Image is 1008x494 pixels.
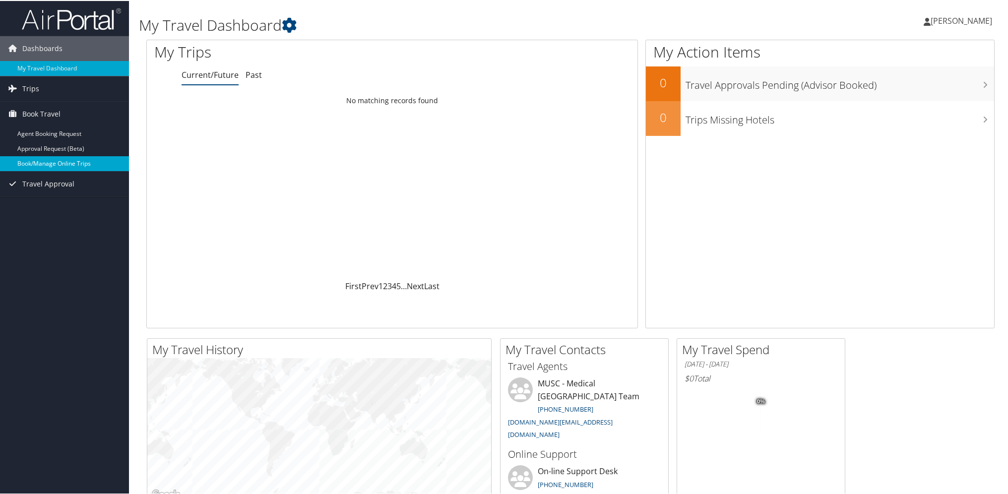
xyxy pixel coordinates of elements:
a: 0Travel Approvals Pending (Advisor Booked) [646,65,994,100]
h1: My Action Items [646,41,994,62]
span: Travel Approval [22,171,74,195]
img: airportal-logo.png [22,6,121,30]
h3: Travel Approvals Pending (Advisor Booked) [686,72,994,91]
h2: My Travel Spend [682,340,845,357]
span: Trips [22,75,39,100]
span: … [401,280,407,291]
a: 5 [396,280,401,291]
span: Dashboards [22,35,63,60]
a: Last [424,280,440,291]
a: 2 [383,280,387,291]
h2: My Travel Contacts [505,340,668,357]
a: Past [246,68,262,79]
h1: My Trips [154,41,426,62]
a: Current/Future [182,68,239,79]
td: No matching records found [147,91,637,109]
a: 0Trips Missing Hotels [646,100,994,135]
span: $0 [685,372,693,383]
a: 4 [392,280,396,291]
li: MUSC - Medical [GEOGRAPHIC_DATA] Team [503,376,666,442]
a: [PHONE_NUMBER] [538,479,593,488]
h1: My Travel Dashboard [139,14,714,35]
h2: My Travel History [152,340,491,357]
h6: [DATE] - [DATE] [685,359,837,368]
span: [PERSON_NAME] [931,14,992,25]
a: [PERSON_NAME] [924,5,1002,35]
a: [DOMAIN_NAME][EMAIL_ADDRESS][DOMAIN_NAME] [508,417,613,438]
span: Book Travel [22,101,61,125]
a: [PHONE_NUMBER] [538,404,593,413]
a: Next [407,280,424,291]
h2: 0 [646,73,681,90]
a: 1 [378,280,383,291]
h2: 0 [646,108,681,125]
h3: Trips Missing Hotels [686,107,994,126]
a: Prev [362,280,378,291]
h3: Travel Agents [508,359,661,372]
a: 3 [387,280,392,291]
a: First [345,280,362,291]
h6: Total [685,372,837,383]
tspan: 0% [757,398,765,404]
h3: Online Support [508,446,661,460]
